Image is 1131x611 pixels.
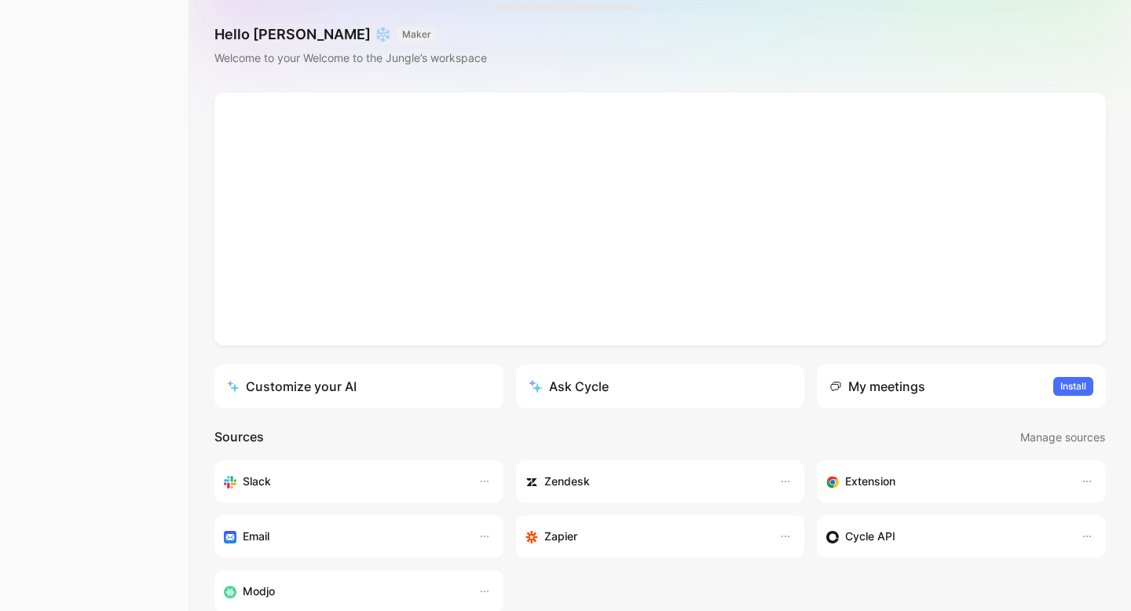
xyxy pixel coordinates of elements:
[845,472,895,491] h3: Extension
[1019,427,1106,448] button: Manage sources
[529,377,609,396] div: Ask Cycle
[544,527,577,546] h3: Zapier
[243,527,269,546] h3: Email
[243,582,275,601] h3: Modjo
[829,377,925,396] div: My meetings
[227,377,357,396] div: Customize your AI
[224,527,463,546] div: Forward emails to your feedback inbox
[214,427,264,448] h2: Sources
[1053,377,1093,396] button: Install
[516,364,805,408] button: Ask Cycle
[826,472,1065,491] div: Capture feedback from anywhere on the web
[525,527,764,546] div: Capture feedback from thousands of sources with Zapier (survey results, recordings, sheets, etc).
[544,472,590,491] h3: Zendesk
[845,527,895,546] h3: Cycle API
[525,472,764,491] div: Sync customers and create docs
[397,27,436,42] button: MAKER
[214,364,503,408] a: Customize your AI
[224,472,463,491] div: Sync your customers, send feedback and get updates in Slack
[1060,379,1086,394] span: Install
[214,25,487,44] h1: Hello [PERSON_NAME] ❄️
[826,527,1065,546] div: Sync customers & send feedback from custom sources. Get inspired by our favorite use case
[1020,428,1105,447] span: Manage sources
[243,472,271,491] h3: Slack
[214,49,487,68] div: Welcome to your Welcome to the Jungle’s workspace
